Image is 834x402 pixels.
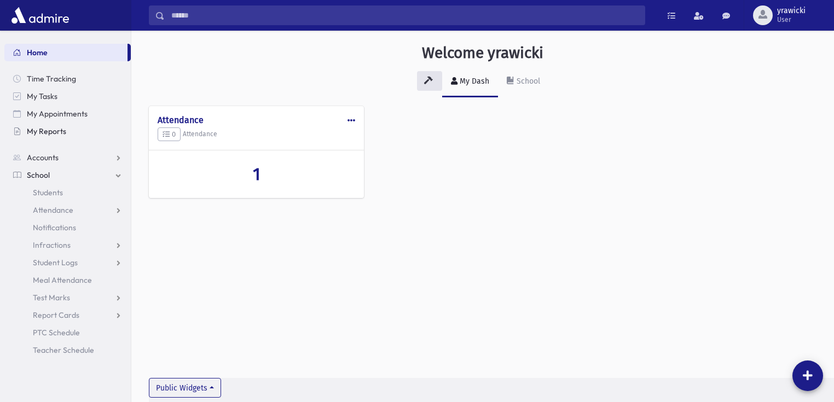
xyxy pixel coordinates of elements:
a: School [4,166,131,184]
span: Meal Attendance [33,275,92,285]
a: 1 [158,164,355,184]
span: Notifications [33,223,76,232]
span: Accounts [27,153,59,162]
h4: Attendance [158,115,355,125]
a: Infractions [4,236,131,254]
a: Meal Attendance [4,271,131,289]
span: 1 [253,164,260,184]
span: Report Cards [33,310,79,320]
span: My Appointments [27,109,88,119]
a: My Dash [442,67,498,97]
button: 0 [158,127,181,142]
a: My Tasks [4,88,131,105]
span: Infractions [33,240,71,250]
a: School [498,67,549,97]
h5: Attendance [158,127,355,142]
span: Student Logs [33,258,78,267]
a: Report Cards [4,306,131,324]
a: My Reports [4,123,131,140]
input: Search [165,5,645,25]
a: Notifications [4,219,131,236]
span: yrawicki [777,7,806,15]
a: Students [4,184,131,201]
button: Public Widgets [149,378,221,398]
span: Test Marks [33,293,70,302]
a: Teacher Schedule [4,341,131,359]
span: My Reports [27,126,66,136]
a: Home [4,44,128,61]
span: 0 [163,130,176,138]
a: My Appointments [4,105,131,123]
a: Accounts [4,149,131,166]
span: PTC Schedule [33,328,80,337]
span: User [777,15,806,24]
span: Teacher Schedule [33,345,94,355]
span: Home [27,48,48,57]
span: Students [33,188,63,197]
span: Attendance [33,205,73,215]
h3: Welcome yrawicki [422,44,543,62]
a: Attendance [4,201,131,219]
a: Student Logs [4,254,131,271]
a: PTC Schedule [4,324,131,341]
span: My Tasks [27,91,57,101]
a: Time Tracking [4,70,131,88]
div: School [514,77,540,86]
a: Test Marks [4,289,131,306]
span: School [27,170,50,180]
img: AdmirePro [9,4,72,26]
span: Time Tracking [27,74,76,84]
div: My Dash [457,77,489,86]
